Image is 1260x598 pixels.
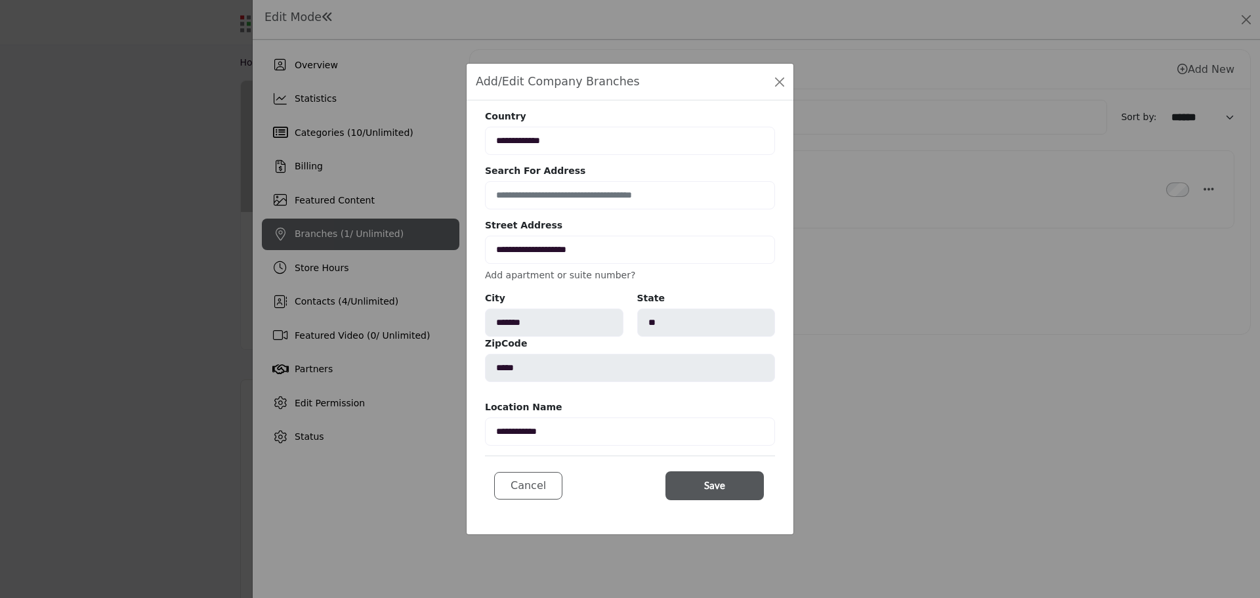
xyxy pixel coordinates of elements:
b: City [485,291,623,309]
b: Location Name [485,400,775,417]
b: Country [485,110,775,127]
button: Close [770,73,789,91]
span: Save [704,478,725,493]
b: Street Address [485,219,775,236]
b: State [637,291,776,309]
button: Cancel [494,472,562,500]
button: Save [665,471,764,500]
a: Add apartment or suite number? [485,270,635,280]
b: Search For Address [485,164,775,181]
b: ZipCode [485,337,775,354]
h1: Add/Edit Company Branches [476,73,640,90]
